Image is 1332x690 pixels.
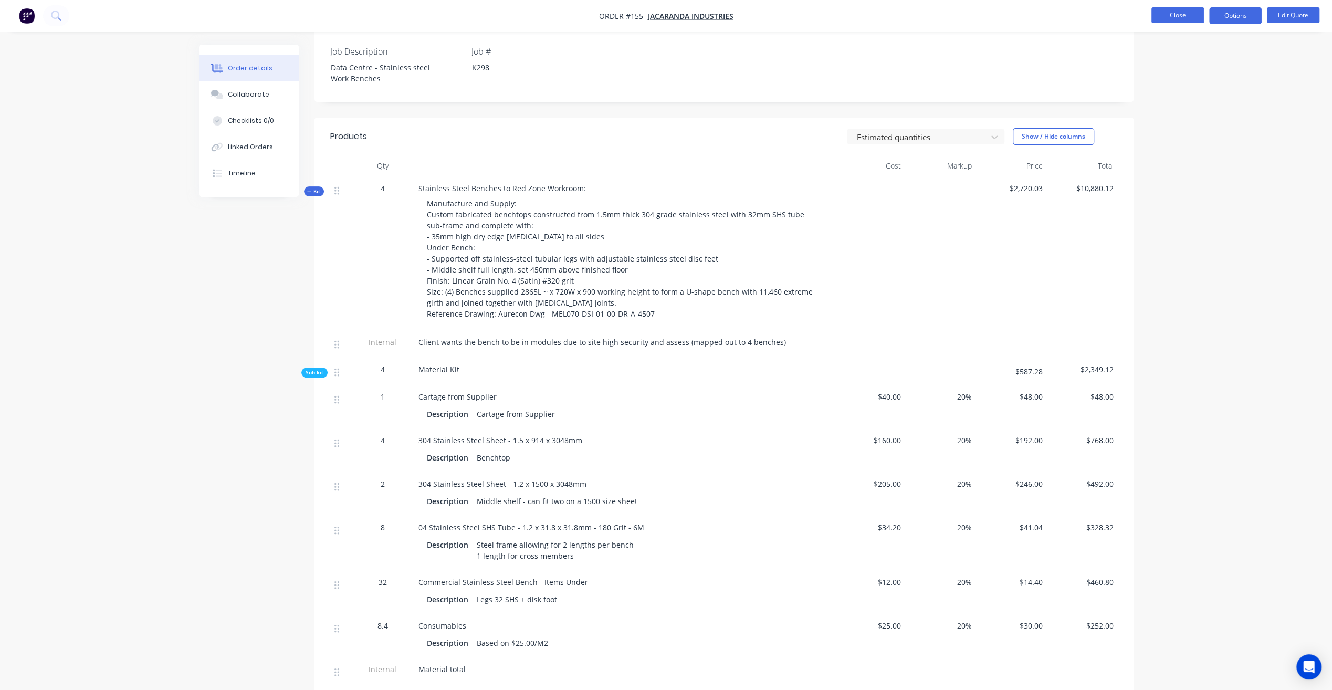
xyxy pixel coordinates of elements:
[909,435,972,446] span: 20%
[909,522,972,533] span: 20%
[980,620,1043,631] span: $30.00
[418,337,786,347] span: Client wants the bench to be in modules due to site high security and assess (mapped out to 4 ben...
[418,621,466,631] span: Consumables
[199,134,299,160] button: Linked Orders
[909,391,972,402] span: 20%
[1051,522,1114,533] span: $328.32
[199,81,299,108] button: Collaborate
[381,391,385,402] span: 1
[381,478,385,489] span: 2
[427,198,815,319] span: Manufacture and Supply: Custom fabricated benchtops constructed from 1.5mm thick 304 grade stainl...
[19,8,35,24] img: Factory
[427,537,473,552] div: Description
[838,478,901,489] span: $205.00
[228,169,256,178] div: Timeline
[464,60,595,75] div: K298
[381,183,385,194] span: 4
[427,592,473,607] div: Description
[381,522,385,533] span: 8
[377,620,388,631] span: 8.4
[418,183,586,193] span: Stainless Steel Benches to Red Zone Workroom:
[980,478,1043,489] span: $246.00
[471,45,603,58] label: Job #
[473,450,515,465] div: Benchtop
[379,577,387,588] span: 32
[199,160,299,186] button: Timeline
[980,366,1043,377] span: $587.28
[838,435,901,446] span: $160.00
[1296,654,1321,679] div: Open Intercom Messenger
[648,11,733,21] a: Jacaranda Industries
[1051,364,1114,375] span: $2,349.12
[418,522,644,532] span: 04 Stainless Steel SHS Tube - 1.2 x 31.8 x 31.8mm - 180 Grit - 6M
[473,635,552,651] div: Based on $25.00/M2
[228,90,269,99] div: Collaborate
[838,391,901,402] span: $40.00
[228,116,274,126] div: Checklists 0/0
[1013,128,1094,145] button: Show / Hide columns
[355,664,410,675] span: Internal
[307,187,321,195] span: Kit
[1051,577,1114,588] span: $460.80
[330,130,367,143] div: Products
[1267,7,1319,23] button: Edit Quote
[834,155,905,176] div: Cost
[1051,478,1114,489] span: $492.00
[1051,183,1114,194] span: $10,880.12
[418,479,586,489] span: 304 Stainless Steel Sheet - 1.2 x 1500 x 3048mm
[199,55,299,81] button: Order details
[473,494,642,509] div: Middle shelf - can fit two on a 1500 size sheet
[838,620,901,631] span: $25.00
[427,494,473,509] div: Description
[427,450,473,465] div: Description
[1047,155,1118,176] div: Total
[838,522,901,533] span: $34.20
[228,64,272,73] div: Order details
[355,337,410,348] span: Internal
[381,435,385,446] span: 4
[427,406,473,422] div: Description
[228,142,273,152] div: Linked Orders
[909,577,972,588] span: 20%
[304,186,324,196] button: Kit
[909,478,972,489] span: 20%
[909,620,972,631] span: 20%
[1051,391,1114,402] span: $48.00
[980,183,1043,194] span: $2,720.03
[980,435,1043,446] span: $192.00
[418,364,459,374] span: Material Kit
[473,406,559,422] div: Cartage from Supplier
[599,11,648,21] span: Order #155 -
[980,577,1043,588] span: $14.40
[1051,435,1114,446] span: $768.00
[473,537,638,563] div: Steel frame allowing for 2 lengths per bench 1 length for cross members
[418,392,497,402] span: Cartage from Supplier
[838,577,901,588] span: $12.00
[418,435,582,445] span: 304 Stainless Steel Sheet - 1.5 x 914 x 3048mm
[473,592,561,607] div: Legs 32 SHS + disk foot
[418,577,588,587] span: Commercial Stainless Steel Bench - Items Under
[905,155,976,176] div: Markup
[330,45,462,58] label: Job Description
[306,369,323,377] span: Sub-kit
[381,364,385,375] span: 4
[427,635,473,651] div: Description
[1151,7,1204,23] button: Close
[980,522,1043,533] span: $41.04
[980,391,1043,402] span: $48.00
[1209,7,1262,24] button: Options
[1051,620,1114,631] span: $252.00
[199,108,299,134] button: Checklists 0/0
[322,60,454,86] div: Data Centre - Stainless steel Work Benches
[351,155,414,176] div: Qty
[418,664,466,674] span: Material total
[976,155,1047,176] div: Price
